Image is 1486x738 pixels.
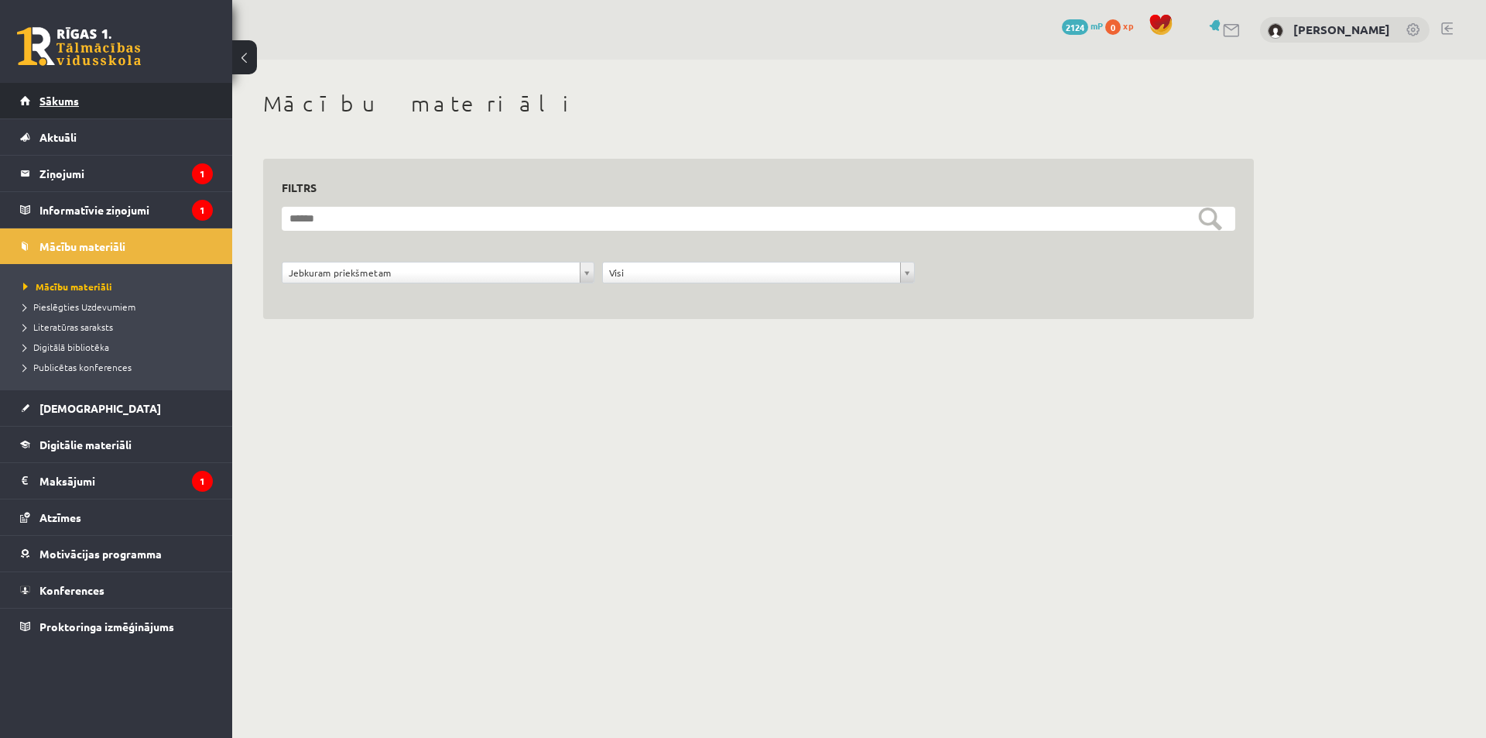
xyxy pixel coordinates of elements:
[263,91,1254,117] h1: Mācību materiāli
[1105,19,1141,32] a: 0 xp
[192,471,213,492] i: 1
[609,263,894,283] span: Visi
[192,163,213,184] i: 1
[23,340,217,354] a: Digitālā bibliotēka
[282,177,1217,198] h3: Filtrs
[23,341,109,353] span: Digitālā bibliotēka
[1105,19,1121,35] span: 0
[39,130,77,144] span: Aktuāli
[23,320,217,334] a: Literatūras saraksts
[282,263,594,283] a: Jebkuram priekšmetam
[39,620,174,633] span: Proktoringa izmēģinājums
[1123,19,1133,32] span: xp
[1091,19,1103,32] span: mP
[23,280,217,293] a: Mācību materiāli
[23,300,217,314] a: Pieslēgties Uzdevumiem
[39,156,213,191] legend: Ziņojumi
[20,572,213,608] a: Konferences
[1062,19,1088,35] span: 2124
[20,390,213,426] a: [DEMOGRAPHIC_DATA]
[289,263,574,283] span: Jebkuram priekšmetam
[23,280,112,293] span: Mācību materiāli
[39,547,162,561] span: Motivācijas programma
[1268,23,1283,39] img: Enija Kristiāna Mezīte
[20,83,213,118] a: Sākums
[20,119,213,155] a: Aktuāli
[39,510,81,524] span: Atzīmes
[39,239,125,253] span: Mācību materiāli
[20,192,213,228] a: Informatīvie ziņojumi1
[1293,22,1390,37] a: [PERSON_NAME]
[23,361,132,373] span: Publicētas konferences
[20,228,213,264] a: Mācību materiāli
[20,536,213,572] a: Motivācijas programma
[39,192,213,228] legend: Informatīvie ziņojumi
[192,200,213,221] i: 1
[23,300,135,313] span: Pieslēgties Uzdevumiem
[20,427,213,462] a: Digitālie materiāli
[39,438,132,451] span: Digitālie materiāli
[23,360,217,374] a: Publicētas konferences
[39,583,104,597] span: Konferences
[23,321,113,333] span: Literatūras saraksts
[39,401,161,415] span: [DEMOGRAPHIC_DATA]
[17,27,141,66] a: Rīgas 1. Tālmācības vidusskola
[20,609,213,644] a: Proktoringa izmēģinājums
[20,156,213,191] a: Ziņojumi1
[39,463,213,499] legend: Maksājumi
[1062,19,1103,32] a: 2124 mP
[39,94,79,108] span: Sākums
[20,463,213,499] a: Maksājumi1
[603,263,914,283] a: Visi
[20,499,213,535] a: Atzīmes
